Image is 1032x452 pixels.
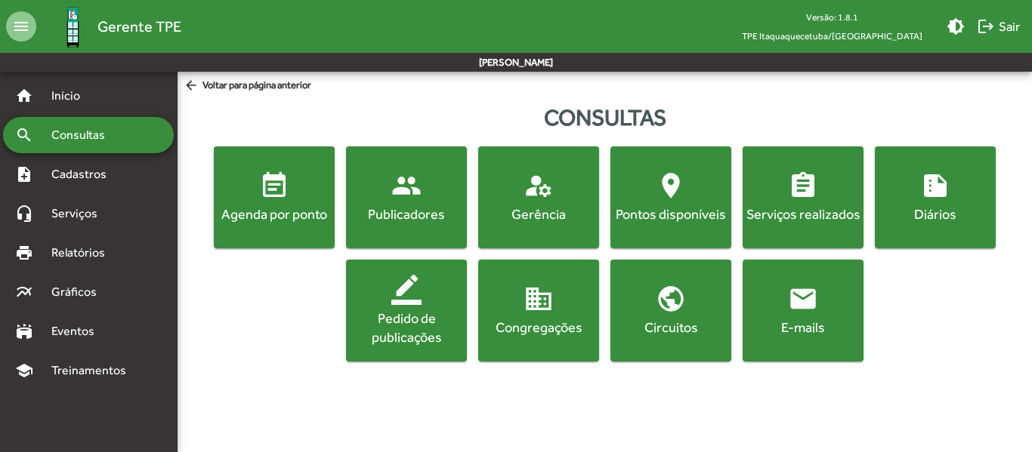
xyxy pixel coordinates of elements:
[15,244,33,262] mat-icon: print
[524,171,554,201] mat-icon: manage_accounts
[391,275,422,305] mat-icon: border_color
[743,260,864,361] button: E-mails
[878,204,993,223] div: Diários
[42,322,115,340] span: Eventos
[613,318,728,337] div: Circuitos
[730,26,935,45] span: TPE Itaquaquecetuba/[GEOGRAPHIC_DATA]
[97,14,181,38] span: Gerente TPE
[15,283,33,301] mat-icon: multiline_chart
[217,204,332,223] div: Agenda por ponto
[42,361,144,380] span: Treinamentos
[178,100,1032,134] div: Consultas
[610,260,731,361] button: Circuitos
[524,284,554,314] mat-icon: domain
[42,126,125,144] span: Consultas
[788,284,818,314] mat-icon: email
[48,2,97,51] img: Logo
[478,260,599,361] button: Congregações
[971,13,1026,40] button: Sair
[746,318,861,337] div: E-mails
[184,78,311,94] span: Voltar para página anterior
[977,13,1020,40] span: Sair
[875,146,996,248] button: Diários
[15,87,33,105] mat-icon: home
[481,318,596,337] div: Congregações
[346,146,467,248] button: Publicadores
[15,322,33,340] mat-icon: stadium
[349,204,464,223] div: Publicadores
[214,146,335,248] button: Agenda por ponto
[42,87,102,105] span: Início
[613,204,728,223] div: Pontos disponíveis
[42,244,125,262] span: Relatórios
[36,2,181,51] a: Gerente TPE
[656,284,686,314] mat-icon: public
[947,17,965,35] mat-icon: brightness_medium
[391,171,422,201] mat-icon: people
[6,11,36,42] mat-icon: menu
[346,260,467,361] button: Pedido de publicações
[42,204,118,223] span: Serviços
[42,283,117,301] span: Gráficos
[610,146,731,248] button: Pontos disponíveis
[15,126,33,144] mat-icon: search
[349,309,464,346] div: Pedido de publicações
[15,361,33,380] mat-icon: school
[977,17,995,35] mat-icon: logout
[15,165,33,183] mat-icon: note_add
[746,204,861,223] div: Serviços realizados
[478,146,599,248] button: Gerência
[259,171,289,201] mat-icon: event_note
[920,171,950,201] mat-icon: summarize
[481,204,596,223] div: Gerência
[15,204,33,223] mat-icon: headset_mic
[184,78,202,94] mat-icon: arrow_back
[42,165,126,183] span: Cadastros
[730,8,935,26] div: Versão: 1.8.1
[656,171,686,201] mat-icon: location_on
[743,146,864,248] button: Serviços realizados
[788,171,818,201] mat-icon: assignment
